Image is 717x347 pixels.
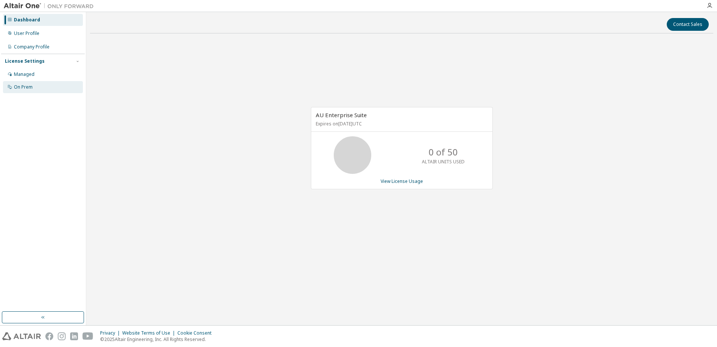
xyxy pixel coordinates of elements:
p: Expires on [DATE] UTC [316,121,486,127]
img: youtube.svg [82,332,93,340]
a: View License Usage [381,178,423,184]
div: Cookie Consent [177,330,216,336]
div: License Settings [5,58,45,64]
div: Company Profile [14,44,49,50]
img: altair_logo.svg [2,332,41,340]
button: Contact Sales [667,18,709,31]
img: facebook.svg [45,332,53,340]
img: instagram.svg [58,332,66,340]
div: Website Terms of Use [122,330,177,336]
p: ALTAIR UNITS USED [422,158,465,165]
img: Altair One [4,2,97,10]
p: © 2025 Altair Engineering, Inc. All Rights Reserved. [100,336,216,342]
img: linkedin.svg [70,332,78,340]
div: On Prem [14,84,33,90]
div: Privacy [100,330,122,336]
div: User Profile [14,30,39,36]
div: Dashboard [14,17,40,23]
p: 0 of 50 [429,146,458,158]
div: Managed [14,71,34,77]
span: AU Enterprise Suite [316,111,367,119]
